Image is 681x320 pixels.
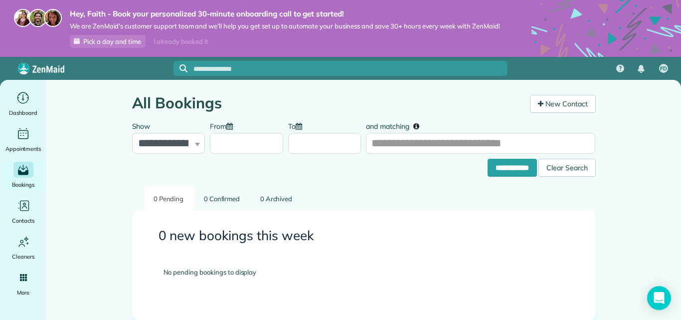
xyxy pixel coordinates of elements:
div: Clear Search [538,159,596,177]
span: More [17,288,29,298]
span: Cleaners [12,252,34,262]
nav: Main [608,57,681,80]
span: Contacts [12,216,34,226]
img: michelle-19f622bdf1676172e81f8f8fba1fb50e276960ebfe0243fe18214015130c80e4.jpg [44,9,62,27]
a: 0 Pending [144,187,193,210]
a: Bookings [4,162,42,190]
img: jorge-587dff0eeaa6aab1f244e6dc62b8924c3b6ad411094392a53c71c6c4a576187d.jpg [29,9,47,27]
a: Pick a day and time [70,35,146,48]
label: and matching [366,116,426,135]
span: Bookings [12,180,35,190]
a: 0 Archived [250,187,302,210]
span: Dashboard [9,108,37,118]
a: Cleaners [4,234,42,262]
strong: Hey, Faith - Book your personalized 30-minute onboarding call to get started! [70,9,500,19]
svg: Focus search [179,64,187,72]
a: Contacts [4,198,42,226]
a: Appointments [4,126,42,154]
h1: All Bookings [132,95,522,111]
span: Appointments [5,144,41,154]
div: I already booked it [148,35,214,48]
div: Notifications [631,58,652,80]
a: Clear Search [538,161,596,169]
button: Focus search [173,64,187,72]
label: To [288,116,307,135]
a: 0 Confirmed [194,187,250,210]
div: No pending bookings to display [149,253,579,293]
a: New Contact [530,95,596,113]
img: maria-72a9807cf96188c08ef61303f053569d2e2a8a1cde33d635c8a3ac13582a053d.jpg [14,9,32,27]
a: Dashboard [4,90,42,118]
h3: 0 new bookings this week [159,229,569,243]
span: FD [660,65,667,73]
span: Pick a day and time [83,37,141,45]
div: Open Intercom Messenger [647,286,671,310]
label: From [210,116,238,135]
span: We are ZenMaid’s customer support team and we’ll help you get set up to automate your business an... [70,22,500,30]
